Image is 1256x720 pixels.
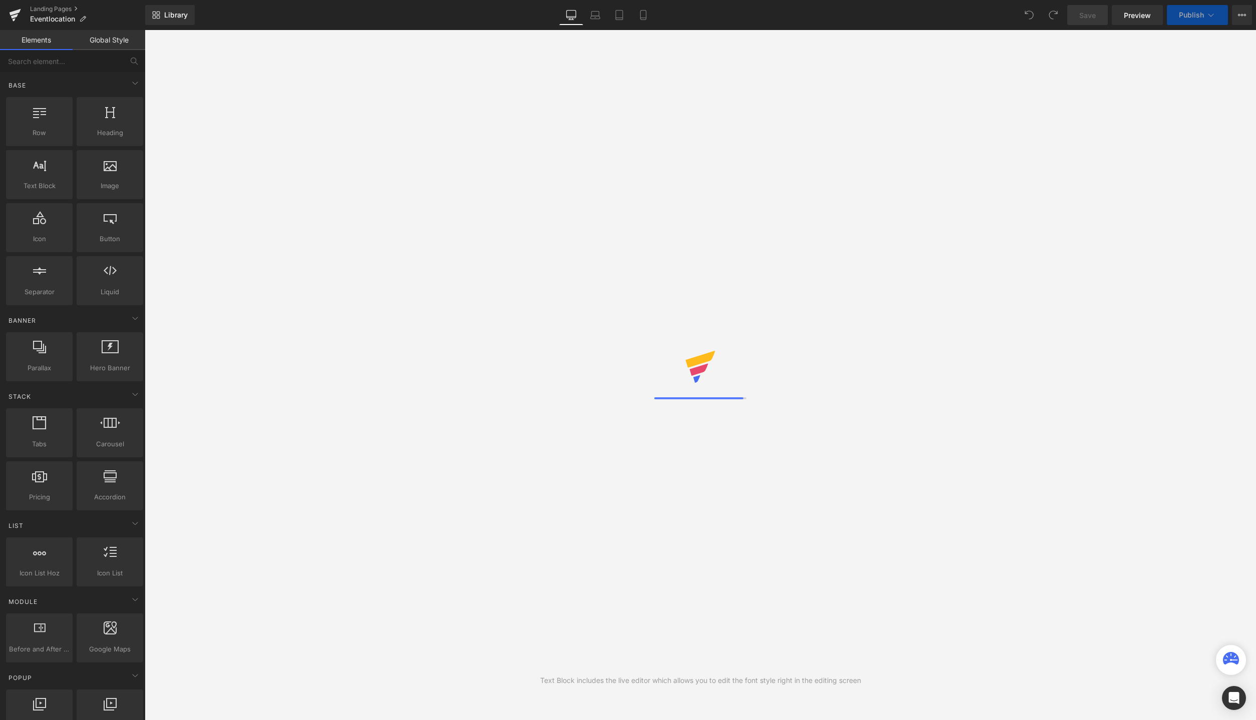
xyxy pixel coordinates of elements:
[8,81,27,90] span: Base
[540,675,861,686] div: Text Block includes the live editor which allows you to edit the font style right in the editing ...
[1232,5,1252,25] button: More
[1167,5,1228,25] button: Publish
[73,30,145,50] a: Global Style
[8,673,33,682] span: Popup
[80,128,140,138] span: Heading
[80,568,140,578] span: Icon List
[80,439,140,449] span: Carousel
[80,644,140,654] span: Google Maps
[631,5,655,25] a: Mobile
[559,5,583,25] a: Desktop
[1124,10,1151,21] span: Preview
[8,521,25,530] span: List
[9,234,70,244] span: Icon
[9,181,70,191] span: Text Block
[80,363,140,373] span: Hero Banner
[145,5,195,25] a: New Library
[8,316,37,325] span: Banner
[9,363,70,373] span: Parallax
[1019,5,1039,25] button: Undo
[9,128,70,138] span: Row
[1222,686,1246,710] div: Open Intercom Messenger
[1179,11,1204,19] span: Publish
[9,439,70,449] span: Tabs
[30,15,75,23] span: Eventlocation
[9,492,70,502] span: Pricing
[9,568,70,578] span: Icon List Hoz
[1079,10,1096,21] span: Save
[583,5,607,25] a: Laptop
[1043,5,1063,25] button: Redo
[80,234,140,244] span: Button
[607,5,631,25] a: Tablet
[8,597,39,606] span: Module
[9,644,70,654] span: Before and After Images
[80,492,140,502] span: Accordion
[1112,5,1163,25] a: Preview
[164,11,188,20] span: Library
[80,181,140,191] span: Image
[30,5,145,13] a: Landing Pages
[8,392,32,401] span: Stack
[9,287,70,297] span: Separator
[80,287,140,297] span: Liquid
